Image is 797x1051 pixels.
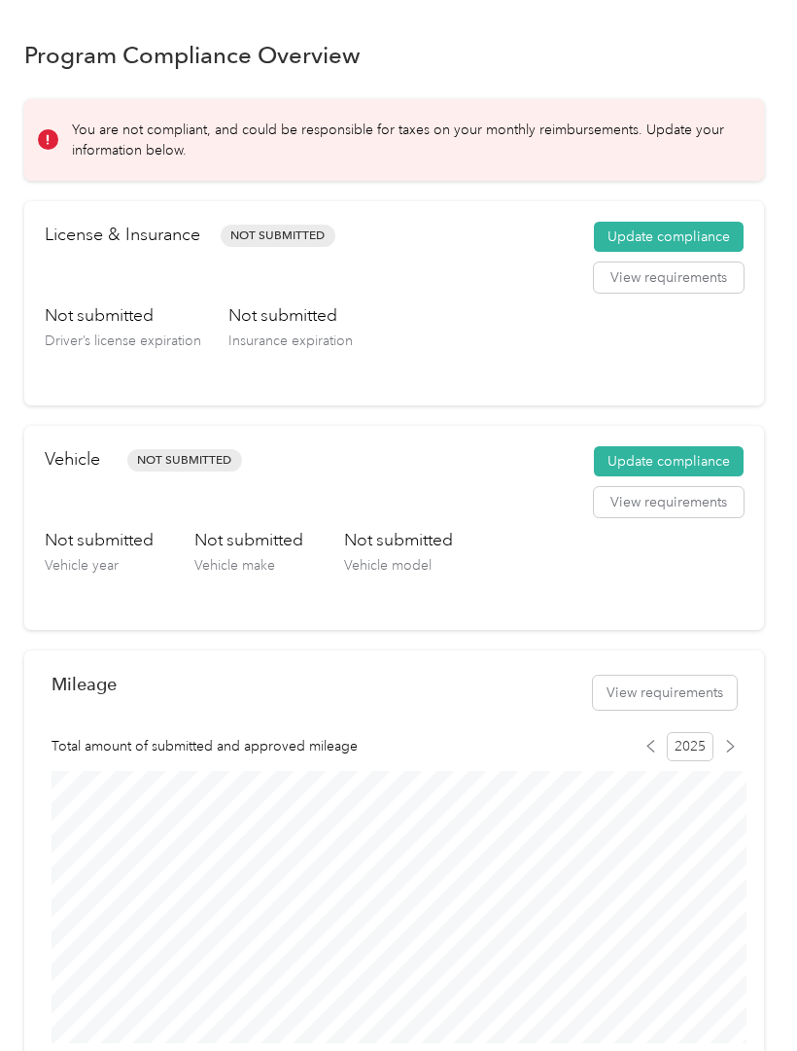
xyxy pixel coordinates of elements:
[594,487,744,518] button: View requirements
[344,528,453,552] h3: Not submitted
[45,446,100,473] h2: Vehicle
[45,528,154,552] h3: Not submitted
[594,222,744,253] button: Update compliance
[52,736,358,756] span: Total amount of submitted and approved mileage
[667,732,713,761] span: 2025
[221,225,335,247] span: Not Submitted
[594,263,744,294] button: View requirements
[52,674,117,694] h2: Mileage
[45,303,201,328] h3: Not submitted
[45,557,119,574] span: Vehicle year
[45,333,201,349] span: Driver’s license expiration
[127,449,242,472] span: Not Submitted
[228,333,353,349] span: Insurance expiration
[24,45,361,65] h1: Program Compliance Overview
[594,446,744,477] button: Update compliance
[344,557,432,574] span: Vehicle model
[194,528,303,552] h3: Not submitted
[45,222,200,248] h2: License & Insurance
[194,557,275,574] span: Vehicle make
[228,303,353,328] h3: Not submitted
[72,120,737,160] p: You are not compliant, and could be responsible for taxes on your monthly reimbursements. Update ...
[593,676,737,710] button: View requirements
[688,942,797,1051] iframe: Everlance-gr Chat Button Frame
